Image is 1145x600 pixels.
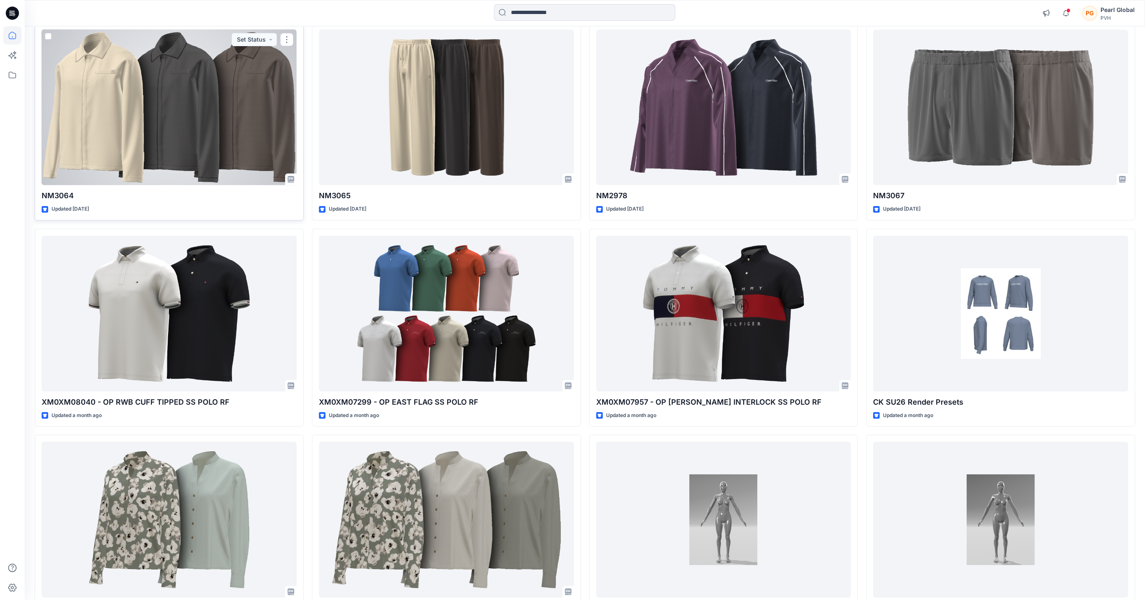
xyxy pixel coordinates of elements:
[873,396,1128,408] p: CK SU26 Render Presets
[319,190,574,202] p: NM3065
[873,30,1128,185] a: NM3067
[1082,6,1097,21] div: PG
[596,30,851,185] a: NM2978
[42,442,297,598] a: 44F133G
[42,30,297,185] a: NM3064
[596,236,851,391] a: XM0XM07957 - OP RODGER INTERLOCK SS POLO RF
[52,411,102,420] p: Updated a month ago
[319,396,574,408] p: XM0XM07299 - OP EAST FLAG SS POLO RF
[319,236,574,391] a: XM0XM07299 - OP EAST FLAG SS POLO RF
[52,205,89,213] p: Updated [DATE]
[873,236,1128,391] a: CK SU26 Render Presets
[606,411,656,420] p: Updated a month ago
[1101,5,1135,15] div: Pearl Global
[42,396,297,408] p: XM0XM08040 - OP RWB CUFF TIPPED SS POLO RF
[329,205,366,213] p: Updated [DATE]
[596,190,851,202] p: NM2978
[883,411,933,420] p: Updated a month ago
[319,30,574,185] a: NM3065
[596,396,851,408] p: XM0XM07957 - OP [PERSON_NAME] INTERLOCK SS POLO RF
[329,411,379,420] p: Updated a month ago
[883,205,920,213] p: Updated [DATE]
[1101,15,1135,21] div: PVH
[42,236,297,391] a: XM0XM08040 - OP RWB CUFF TIPPED SS POLO RF
[873,442,1128,598] a: CKU_W_PANTIES ONLY
[606,205,644,213] p: Updated [DATE]
[596,442,851,598] a: CKU_W_PUSH UP BRA ONLY
[319,442,574,598] a: 44F132G
[42,190,297,202] p: NM3064
[873,190,1128,202] p: NM3067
